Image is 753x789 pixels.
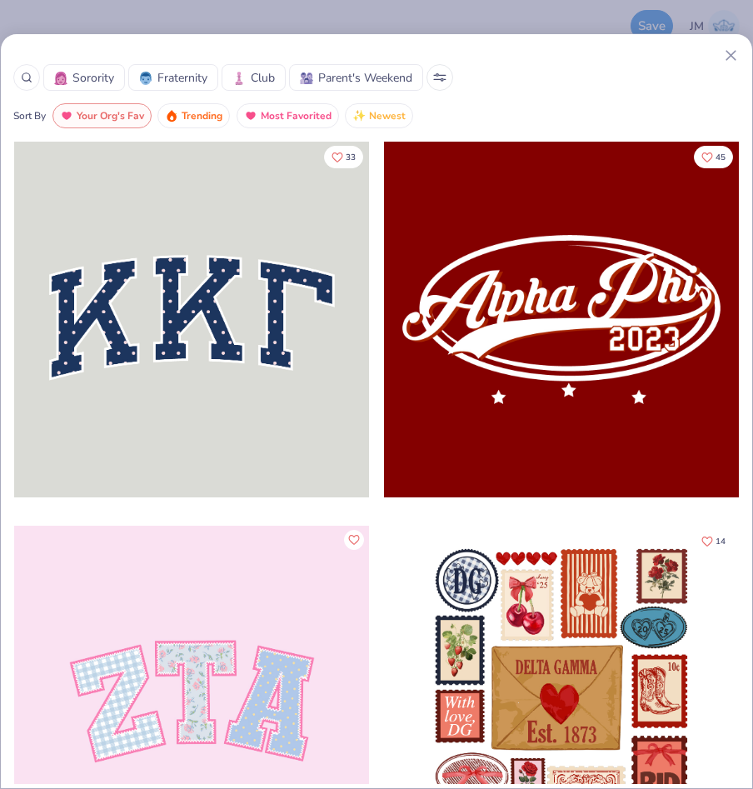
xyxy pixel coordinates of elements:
[694,146,733,168] button: Like
[77,107,144,126] span: Your Org's Fav
[261,107,332,126] span: Most Favorited
[352,109,366,122] img: newest.gif
[54,72,67,85] img: Sorority
[43,64,125,91] button: SororitySorority
[13,108,46,123] div: Sort By
[60,109,73,122] img: most_fav.gif
[694,530,733,552] button: Like
[346,153,356,162] span: 33
[345,103,413,128] button: Newest
[251,69,275,87] span: Club
[139,72,152,85] img: Fraternity
[157,69,207,87] span: Fraternity
[369,107,406,126] span: Newest
[237,103,339,128] button: Most Favorited
[244,109,257,122] img: most_fav.gif
[344,530,364,550] button: Like
[232,72,246,85] img: Club
[165,109,178,122] img: trending.gif
[716,153,726,162] span: 45
[300,72,313,85] img: Parent's Weekend
[289,64,423,91] button: Parent's WeekendParent's Weekend
[182,107,222,126] span: Trending
[72,69,114,87] span: Sorority
[222,64,286,91] button: ClubClub
[157,103,230,128] button: Trending
[128,64,218,91] button: FraternityFraternity
[324,146,363,168] button: Like
[716,537,726,545] span: 14
[318,69,412,87] span: Parent's Weekend
[426,64,453,91] button: Sort Popup Button
[52,103,152,128] button: Your Org's Fav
